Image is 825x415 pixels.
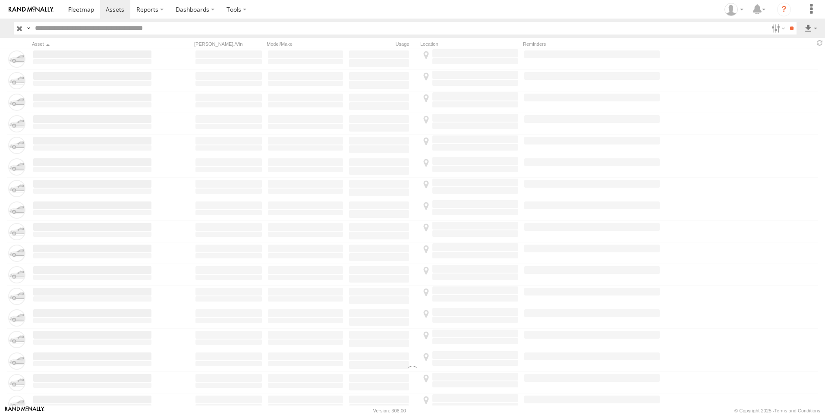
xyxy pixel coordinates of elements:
[803,22,818,35] label: Export results as...
[32,41,153,47] div: Click to Sort
[348,41,417,47] div: Usage
[734,408,820,413] div: © Copyright 2025 -
[9,6,54,13] img: rand-logo.svg
[194,41,263,47] div: [PERSON_NAME]./Vin
[523,41,661,47] div: Reminders
[5,406,44,415] a: Visit our Website
[373,408,406,413] div: Version: 306.00
[775,408,820,413] a: Terms and Conditions
[25,22,32,35] label: Search Query
[267,41,344,47] div: Model/Make
[420,41,520,47] div: Location
[815,39,825,47] span: Refresh
[777,3,791,16] i: ?
[768,22,787,35] label: Search Filter Options
[721,3,746,16] div: Kevin McGiveron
